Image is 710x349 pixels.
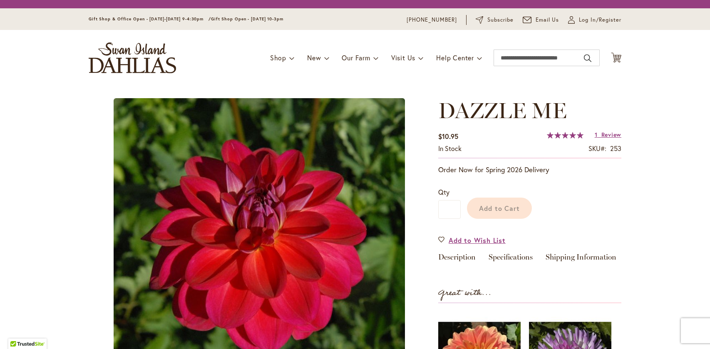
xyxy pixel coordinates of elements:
div: Availability [438,144,462,153]
span: Help Center [436,53,474,62]
span: DAZZLE ME [438,97,567,124]
span: Our Farm [342,53,370,62]
div: 100% [547,132,583,139]
span: Review [601,131,621,139]
a: Log In/Register [568,16,621,24]
span: Gift Shop & Office Open - [DATE]-[DATE] 9-4:30pm / [89,16,211,22]
div: Detailed Product Info [438,253,621,265]
strong: Great with... [438,286,492,300]
a: Description [438,253,476,265]
a: Subscribe [476,16,514,24]
p: Order Now for Spring 2026 Delivery [438,165,621,175]
span: Gift Shop Open - [DATE] 10-3pm [211,16,283,22]
a: Add to Wish List [438,235,506,245]
span: Visit Us [391,53,415,62]
span: In stock [438,144,462,153]
div: 253 [610,144,621,153]
a: [PHONE_NUMBER] [407,16,457,24]
a: 1 Review [595,131,621,139]
span: Log In/Register [579,16,621,24]
span: Shop [270,53,286,62]
button: Search [584,52,591,65]
span: Email Us [536,16,559,24]
span: New [307,53,321,62]
span: Add to Wish List [449,235,506,245]
a: store logo [89,42,176,73]
a: Email Us [523,16,559,24]
span: Subscribe [487,16,514,24]
span: 1 [595,131,598,139]
span: Qty [438,188,449,196]
a: Shipping Information [546,253,616,265]
strong: SKU [588,144,606,153]
span: $10.95 [438,132,458,141]
a: Specifications [489,253,533,265]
